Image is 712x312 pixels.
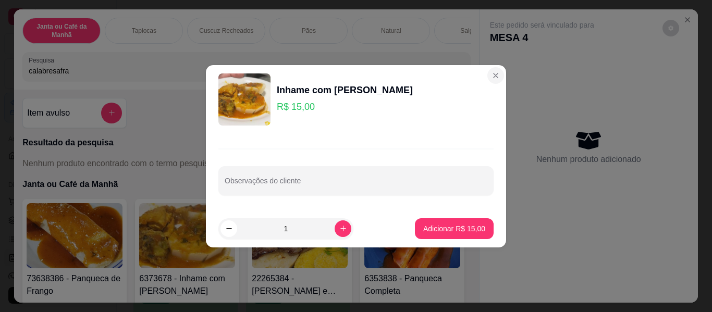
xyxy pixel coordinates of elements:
button: decrease-product-quantity [220,220,237,237]
img: product-image [218,73,271,126]
button: increase-product-quantity [335,220,351,237]
p: Adicionar R$ 15,00 [423,223,485,234]
input: Observações do cliente [225,180,487,190]
button: Close [487,67,504,84]
p: R$ 15,00 [277,99,413,114]
button: Adicionar R$ 15,00 [415,218,494,239]
div: Inhame com [PERSON_NAME] [277,83,413,97]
